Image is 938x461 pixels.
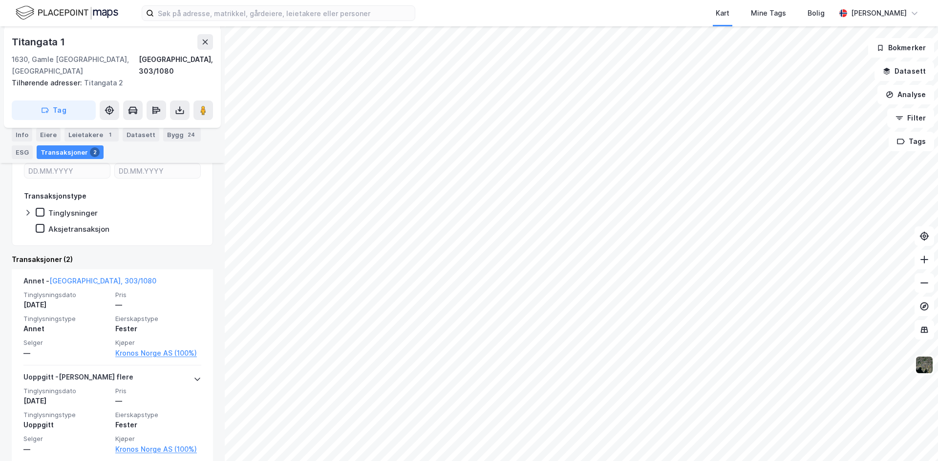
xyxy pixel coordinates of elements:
span: Pris [115,291,201,299]
span: Tinglysningsdato [23,291,109,299]
a: Kronos Norge AS (100%) [115,443,201,455]
span: Tilhørende adresser: [12,79,84,87]
div: Tinglysninger [48,208,98,218]
div: Datasett [123,128,159,141]
span: Kjøper [115,435,201,443]
div: Transaksjoner [37,145,104,159]
div: [DATE] [23,299,109,311]
span: Tinglysningstype [23,315,109,323]
div: Bolig [808,7,825,19]
input: DD.MM.YYYY [24,163,110,178]
div: Uoppgitt [23,419,109,431]
div: Titangata 1 [12,34,67,50]
span: Tinglysningstype [23,411,109,419]
div: Kart [716,7,729,19]
div: Aksjetransaksjon [48,224,109,234]
div: Annet [23,323,109,335]
button: Tag [12,100,96,120]
button: Bokmerker [868,38,934,58]
div: 2 [90,147,100,157]
div: — [23,443,109,455]
img: 9k= [915,356,934,374]
div: [PERSON_NAME] [851,7,907,19]
button: Filter [887,108,934,128]
span: Kjøper [115,339,201,347]
button: Datasett [874,61,934,81]
iframe: Chat Widget [889,414,938,461]
div: Bygg [163,128,201,141]
div: Transaksjonstype [24,190,86,202]
div: [DATE] [23,395,109,407]
div: 1630, Gamle [GEOGRAPHIC_DATA], [GEOGRAPHIC_DATA] [12,54,139,77]
div: 24 [186,130,197,140]
div: Transaksjoner (2) [12,254,213,265]
div: — [23,347,109,359]
span: Eierskapstype [115,315,201,323]
a: [GEOGRAPHIC_DATA], 303/1080 [49,277,156,285]
div: — [115,395,201,407]
div: Fester [115,419,201,431]
div: Mine Tags [751,7,786,19]
span: Selger [23,339,109,347]
div: Annet - [23,275,156,291]
div: Eiere [36,128,61,141]
div: 1 [105,130,115,140]
span: Eierskapstype [115,411,201,419]
input: DD.MM.YYYY [115,163,200,178]
div: Leietakere [64,128,119,141]
div: Uoppgitt - [PERSON_NAME] flere [23,371,133,387]
img: logo.f888ab2527a4732fd821a326f86c7f29.svg [16,4,118,21]
span: Selger [23,435,109,443]
a: Kronos Norge AS (100%) [115,347,201,359]
button: Tags [889,132,934,151]
span: Tinglysningsdato [23,387,109,395]
span: Pris [115,387,201,395]
div: ESG [12,145,33,159]
button: Analyse [877,85,934,104]
div: Info [12,128,32,141]
div: Titangata 2 [12,77,205,89]
input: Søk på adresse, matrikkel, gårdeiere, leietakere eller personer [154,6,415,20]
div: Fester [115,323,201,335]
div: — [115,299,201,311]
div: [GEOGRAPHIC_DATA], 303/1080 [139,54,213,77]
